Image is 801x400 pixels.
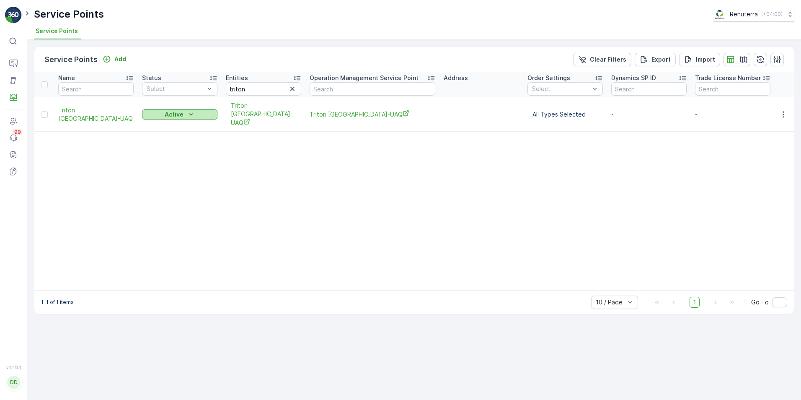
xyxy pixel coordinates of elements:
[651,55,671,64] p: Export
[532,110,598,119] p: All Types Selected
[695,82,770,96] input: Search
[310,74,419,82] p: Operation Management Service Point
[690,297,700,308] span: 1
[607,97,691,132] td: -
[58,82,134,96] input: Search
[310,82,435,96] input: Search
[590,55,626,64] p: Clear Filters
[58,106,134,123] a: Triton Middle East-UAQ
[44,54,98,65] p: Service Points
[573,53,631,66] button: Clear Filters
[713,10,726,19] img: Screenshot_2024-07-26_at_13.33.01.png
[165,110,183,119] p: Active
[444,74,468,82] p: Address
[713,7,794,22] button: Renuterra(+04:00)
[14,129,21,135] p: 99
[41,111,48,118] div: Toggle Row Selected
[5,7,22,23] img: logo
[691,97,775,132] td: -
[231,101,296,127] a: Triton Middle East-UAQ
[58,74,75,82] p: Name
[114,55,126,63] p: Add
[99,54,129,64] button: Add
[226,74,248,82] p: Entities
[611,82,687,96] input: Search
[310,110,435,119] span: Triton [GEOGRAPHIC_DATA]-UAQ
[5,371,22,393] button: DD
[36,27,78,35] span: Service Points
[231,101,296,127] span: Triton [GEOGRAPHIC_DATA]-UAQ
[310,110,435,119] a: Triton Middle East-UAQ
[695,74,761,82] p: Trade License Number
[611,74,656,82] p: Dynamics SP ID
[41,299,74,306] p: 1-1 of 1 items
[696,55,715,64] p: Import
[527,74,570,82] p: Order Settings
[5,130,22,146] a: 99
[7,376,21,389] div: DD
[761,11,783,18] p: ( +04:00 )
[730,10,758,18] p: Renuterra
[142,109,217,119] button: Active
[147,85,204,93] p: Select
[142,74,161,82] p: Status
[532,85,590,93] p: Select
[34,8,104,21] p: Service Points
[635,53,676,66] button: Export
[5,365,22,370] span: v 1.48.1
[751,298,769,306] span: Go To
[679,53,720,66] button: Import
[226,82,301,96] input: Search
[58,106,134,123] span: Triton [GEOGRAPHIC_DATA]-UAQ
